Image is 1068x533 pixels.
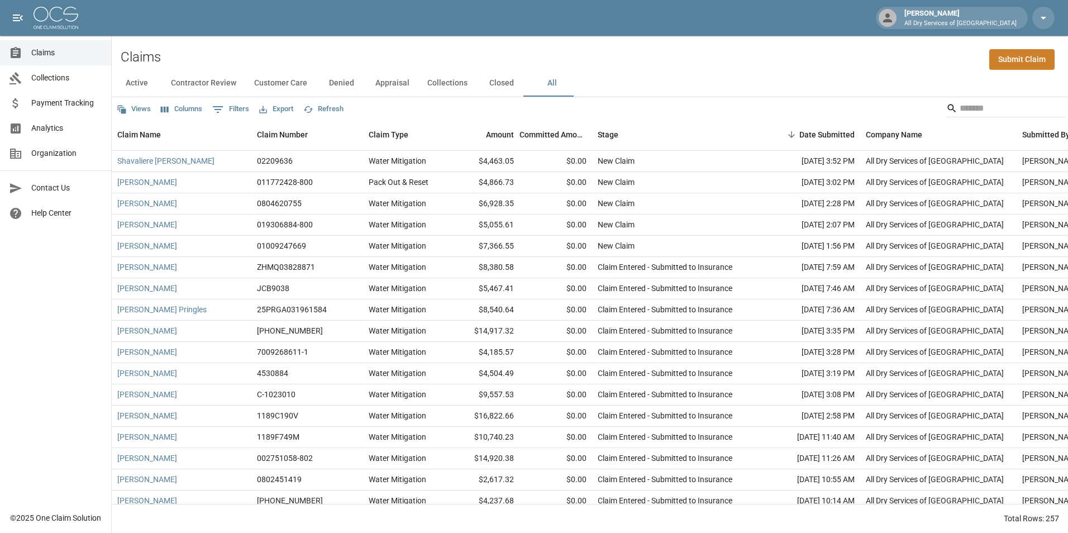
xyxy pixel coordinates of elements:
div: All Dry Services of Atlanta [866,389,1004,400]
div: Total Rows: 257 [1004,513,1059,524]
span: Help Center [31,207,102,219]
button: Appraisal [366,70,418,97]
div: Water Mitigation [369,304,426,315]
div: [DATE] 11:40 AM [760,427,860,448]
div: Water Mitigation [369,368,426,379]
div: $14,917.32 [447,321,519,342]
div: [DATE] 2:28 PM [760,193,860,215]
div: Water Mitigation [369,431,426,442]
div: 011772428-800 [257,177,313,188]
div: Pack Out & Reset [369,177,428,188]
div: All Dry Services of Atlanta [866,474,1004,485]
div: [DATE] 3:52 PM [760,151,860,172]
div: C-1023010 [257,389,295,400]
div: All Dry Services of Atlanta [866,346,1004,358]
p: All Dry Services of [GEOGRAPHIC_DATA] [904,19,1017,28]
div: [DATE] 3:08 PM [760,384,860,406]
a: [PERSON_NAME] [117,240,177,251]
div: Claim Entered - Submitted to Insurance [598,304,732,315]
div: $0.00 [519,151,592,172]
div: Claim Entered - Submitted to Insurance [598,325,732,336]
div: $0.00 [519,236,592,257]
div: Claim Entered - Submitted to Insurance [598,389,732,400]
div: dynamic tabs [112,70,1068,97]
a: [PERSON_NAME] [117,474,177,485]
div: All Dry Services of Atlanta [866,261,1004,273]
div: All Dry Services of Atlanta [866,325,1004,336]
span: Contact Us [31,182,102,194]
a: [PERSON_NAME] [117,198,177,209]
button: Closed [476,70,527,97]
div: $0.00 [519,406,592,427]
div: Water Mitigation [369,240,426,251]
div: Claim Entered - Submitted to Insurance [598,346,732,358]
div: $0.00 [519,363,592,384]
div: Water Mitigation [369,261,426,273]
div: [DATE] 3:35 PM [760,321,860,342]
button: Sort [784,127,799,142]
div: Water Mitigation [369,219,426,230]
div: ZHMQ03828871 [257,261,315,273]
div: $0.00 [519,215,592,236]
div: Company Name [860,119,1017,150]
div: Claim Name [117,119,161,150]
div: Claim Entered - Submitted to Insurance [598,261,732,273]
div: $16,822.66 [447,406,519,427]
a: [PERSON_NAME] [117,261,177,273]
div: 7009268611-1 [257,346,308,358]
div: 019306884-800 [257,219,313,230]
button: Customer Care [245,70,316,97]
div: $4,185.57 [447,342,519,363]
div: 25PRGA031961584 [257,304,327,315]
div: 1189C190V [257,410,298,421]
div: Stage [592,119,760,150]
div: $9,557.53 [447,384,519,406]
button: Collections [418,70,476,97]
div: JCB9038 [257,283,289,294]
button: Export [256,101,296,118]
a: [PERSON_NAME] [117,346,177,358]
span: Payment Tracking [31,97,102,109]
div: All Dry Services of Atlanta [866,240,1004,251]
div: Claim Number [257,119,308,150]
div: All Dry Services of Atlanta [866,304,1004,315]
div: Water Mitigation [369,453,426,464]
button: Views [114,101,154,118]
div: Water Mitigation [369,325,426,336]
div: Water Mitigation [369,410,426,421]
div: [DATE] 3:19 PM [760,363,860,384]
div: $4,237.68 [447,491,519,512]
div: Water Mitigation [369,474,426,485]
div: New Claim [598,240,635,251]
a: [PERSON_NAME] [117,283,177,294]
div: All Dry Services of Atlanta [866,177,1004,188]
div: $4,463.05 [447,151,519,172]
a: [PERSON_NAME] [117,325,177,336]
a: [PERSON_NAME] [117,177,177,188]
div: [DATE] 1:56 PM [760,236,860,257]
div: © 2025 One Claim Solution [10,512,101,524]
div: [DATE] 11:26 AM [760,448,860,469]
button: Denied [316,70,366,97]
div: [DATE] 7:36 AM [760,299,860,321]
div: $0.00 [519,278,592,299]
button: Show filters [209,101,252,118]
div: Date Submitted [799,119,855,150]
div: Claim Type [369,119,408,150]
a: [PERSON_NAME] [117,410,177,421]
div: $2,617.32 [447,469,519,491]
a: [PERSON_NAME] [117,495,177,506]
a: [PERSON_NAME] [117,219,177,230]
div: $0.00 [519,342,592,363]
button: Refresh [301,101,346,118]
div: Company Name [866,119,922,150]
div: $0.00 [519,384,592,406]
img: ocs-logo-white-transparent.png [34,7,78,29]
div: $0.00 [519,172,592,193]
div: $6,928.35 [447,193,519,215]
button: Select columns [158,101,205,118]
div: Amount [486,119,514,150]
div: 01-009-082254 [257,325,323,336]
div: [DATE] 10:14 AM [760,491,860,512]
div: [DATE] 7:46 AM [760,278,860,299]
